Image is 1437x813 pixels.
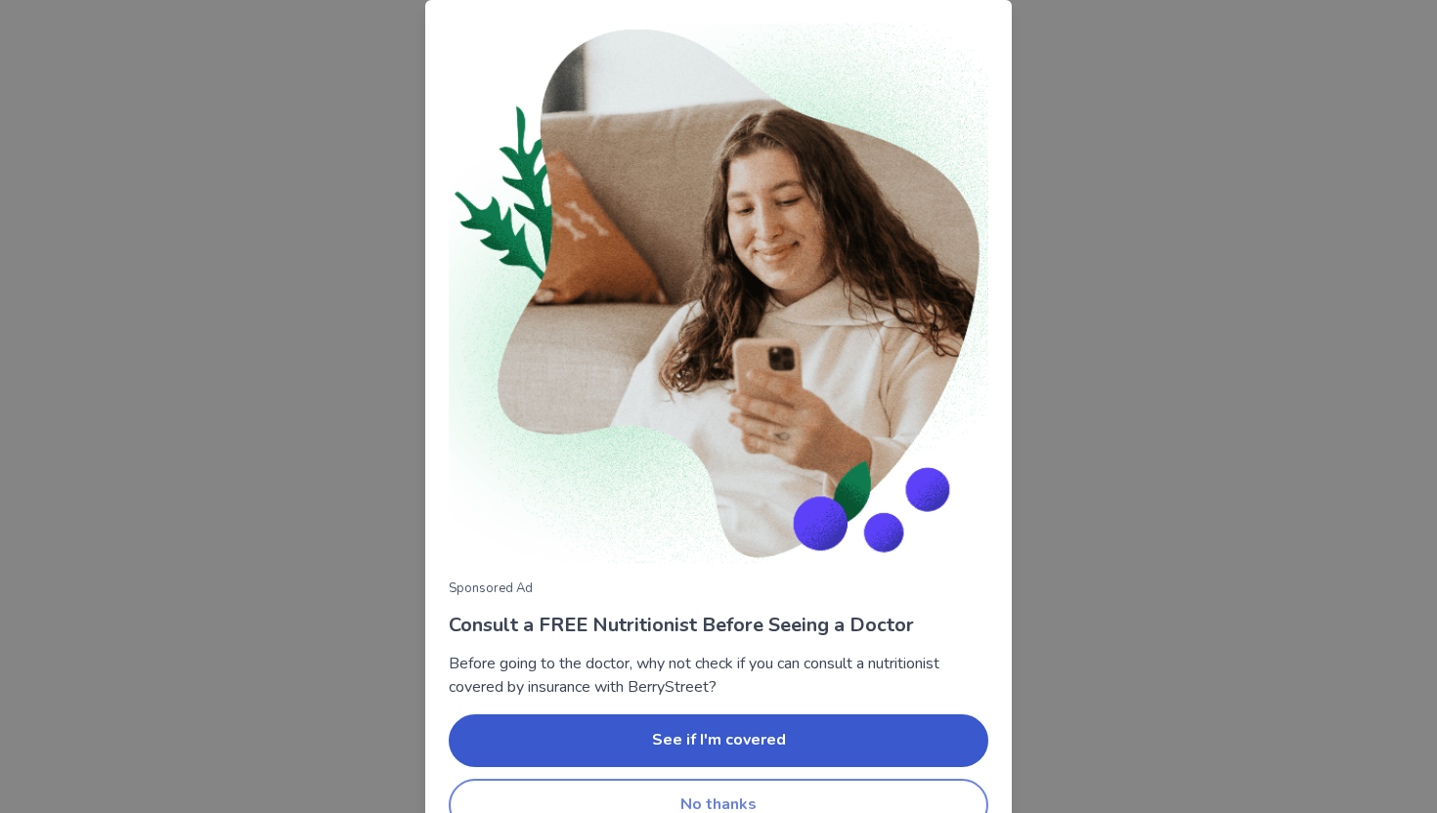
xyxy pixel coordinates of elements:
p: Consult a FREE Nutritionist Before Seeing a Doctor [449,611,988,640]
img: Woman consulting with nutritionist on phone [449,23,988,564]
button: See if I'm covered [449,714,988,767]
p: Sponsored Ad [449,579,988,599]
p: Before going to the doctor, why not check if you can consult a nutritionist covered by insurance ... [449,652,988,699]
